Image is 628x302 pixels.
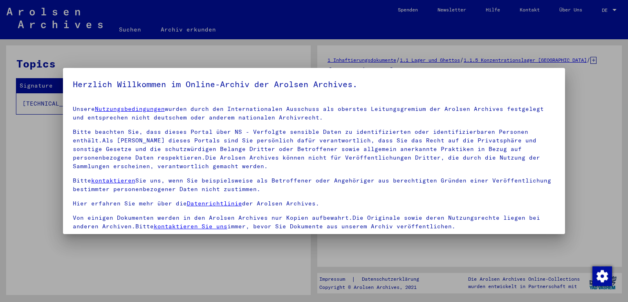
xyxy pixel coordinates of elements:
[73,214,556,231] p: Von einigen Dokumenten werden in den Arolsen Archives nur Kopien aufbewahrt.Die Originale sowie d...
[592,266,612,286] img: Zustimmung ändern
[73,78,556,91] h5: Herzlich Willkommen im Online-Archiv der Arolsen Archives.
[91,177,135,184] a: kontaktieren
[95,105,165,113] a: Nutzungsbedingungen
[187,200,242,207] a: Datenrichtlinie
[154,223,227,230] a: kontaktieren Sie uns
[73,128,556,171] p: Bitte beachten Sie, dass dieses Portal über NS - Verfolgte sensible Daten zu identifizierten oder...
[73,199,556,208] p: Hier erfahren Sie mehr über die der Arolsen Archives.
[73,176,556,194] p: Bitte Sie uns, wenn Sie beispielsweise als Betroffener oder Angehöriger aus berechtigten Gründen ...
[73,105,556,122] p: Unsere wurden durch den Internationalen Ausschuss als oberstes Leitungsgremium der Arolsen Archiv...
